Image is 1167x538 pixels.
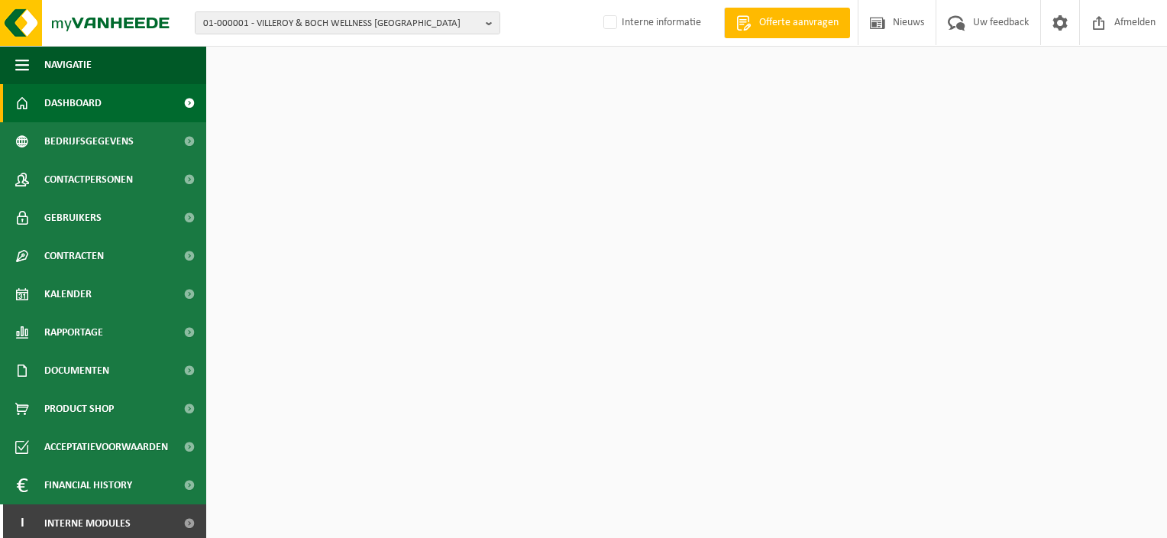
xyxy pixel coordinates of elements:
span: Offerte aanvragen [755,15,842,31]
span: Navigatie [44,46,92,84]
span: Financial History [44,466,132,504]
span: Product Shop [44,390,114,428]
span: Bedrijfsgegevens [44,122,134,160]
label: Interne informatie [600,11,701,34]
h2: Dashboard verborgen [214,54,358,84]
span: Acceptatievoorwaarden [44,428,168,466]
span: Gebruikers [44,199,102,237]
a: Offerte aanvragen [724,8,850,38]
span: 01-000001 - VILLEROY & BOCH WELLNESS [GEOGRAPHIC_DATA] [203,12,480,35]
span: Dashboard [44,84,102,122]
span: Documenten [44,352,109,390]
span: Contactpersonen [44,160,133,199]
a: Toon [384,54,443,85]
span: Rapportage [44,313,103,352]
span: Kalender [44,275,92,313]
button: 01-000001 - VILLEROY & BOCH WELLNESS [GEOGRAPHIC_DATA] [195,11,500,34]
span: Contracten [44,237,104,275]
span: Toon [396,65,416,75]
